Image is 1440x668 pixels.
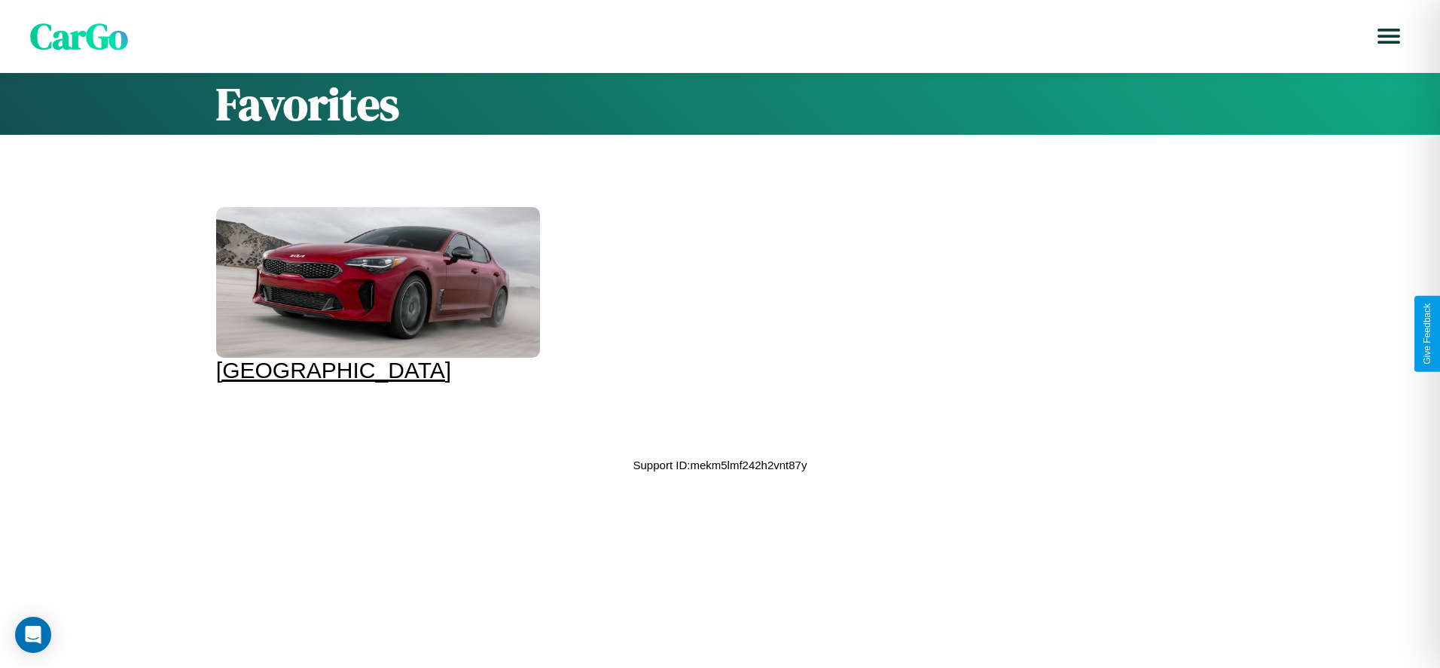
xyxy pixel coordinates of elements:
span: CarGo [30,11,128,61]
div: [GEOGRAPHIC_DATA] [216,358,540,383]
div: Open Intercom Messenger [15,617,51,653]
h1: Favorites [216,73,1224,135]
p: Support ID: mekm5lmf242h2vnt87y [633,455,807,475]
button: Open menu [1368,15,1410,57]
div: Give Feedback [1422,303,1432,365]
